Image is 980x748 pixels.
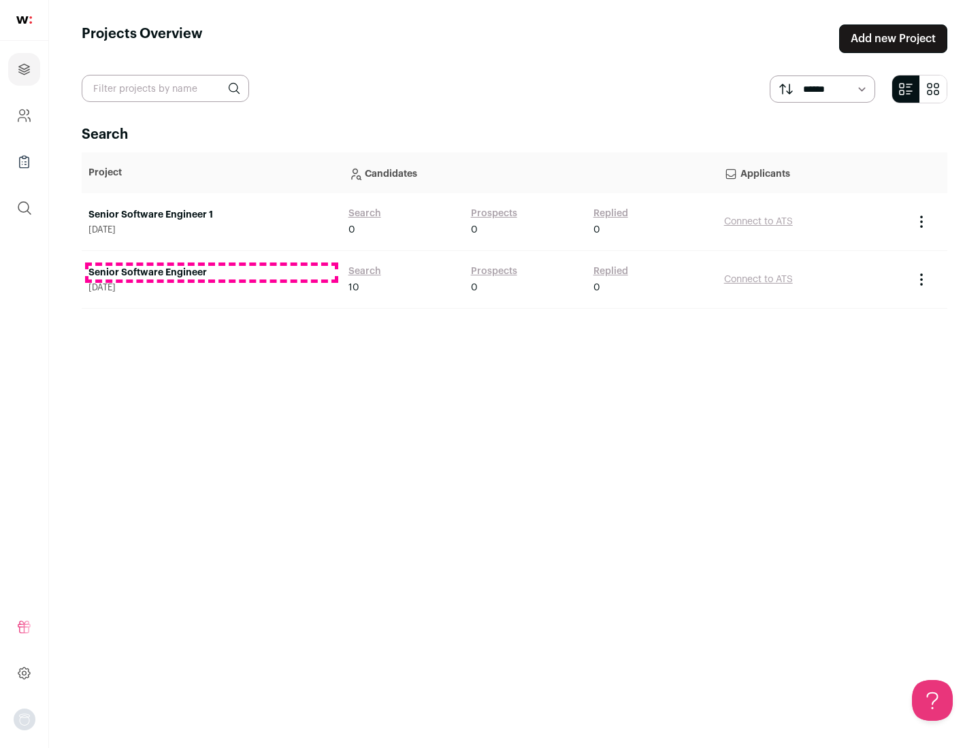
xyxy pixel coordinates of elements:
[88,166,335,180] p: Project
[88,208,335,222] a: Senior Software Engineer 1
[471,223,478,237] span: 0
[839,24,947,53] a: Add new Project
[912,680,953,721] iframe: Help Scout Beacon - Open
[348,223,355,237] span: 0
[14,709,35,730] img: nopic.png
[348,207,381,220] a: Search
[348,159,710,186] p: Candidates
[8,146,40,178] a: Company Lists
[82,125,947,144] h2: Search
[14,709,35,730] button: Open dropdown
[593,281,600,294] span: 0
[471,207,517,220] a: Prospects
[913,214,930,230] button: Project Actions
[471,265,517,278] a: Prospects
[348,281,359,294] span: 10
[593,207,628,220] a: Replied
[82,24,203,53] h1: Projects Overview
[8,99,40,132] a: Company and ATS Settings
[724,275,793,284] a: Connect to ATS
[593,223,600,237] span: 0
[88,282,335,293] span: [DATE]
[593,265,628,278] a: Replied
[724,159,900,186] p: Applicants
[471,281,478,294] span: 0
[82,75,249,102] input: Filter projects by name
[16,16,32,24] img: wellfound-shorthand-0d5821cbd27db2630d0214b213865d53afaa358527fdda9d0ea32b1df1b89c2c.svg
[88,224,335,235] span: [DATE]
[8,53,40,86] a: Projects
[913,271,930,288] button: Project Actions
[724,217,793,226] a: Connect to ATS
[88,266,335,279] a: Senior Software Engineer
[348,265,381,278] a: Search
